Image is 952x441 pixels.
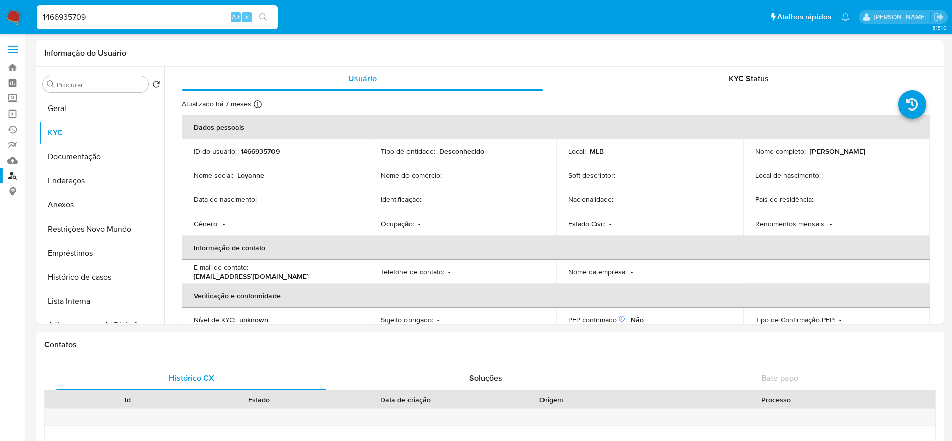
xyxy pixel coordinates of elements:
p: Tipo de entidade : [381,147,435,156]
p: Soft descriptor : [568,171,615,180]
p: - [448,267,450,276]
p: unknown [239,315,268,324]
p: E-mail de contato : [194,263,248,272]
p: Tipo de Confirmação PEP : [755,315,835,324]
p: Telefone de contato : [381,267,444,276]
p: - [825,171,827,180]
div: Processo [624,395,928,405]
p: Rendimentos mensais : [755,219,826,228]
p: Sujeito obrigado : [381,315,433,324]
div: Id [69,395,187,405]
p: - [617,195,619,204]
p: [EMAIL_ADDRESS][DOMAIN_NAME] [194,272,309,281]
p: - [839,315,841,324]
p: País de residência : [755,195,813,204]
a: Sair [934,12,944,22]
p: Estado Civil : [568,219,605,228]
button: Histórico de casos [39,265,164,289]
p: Identificação : [381,195,421,204]
p: - [446,171,448,180]
p: Desconhecido [439,147,484,156]
p: eduardo.dutra@mercadolivre.com [874,12,930,22]
p: Local : [568,147,586,156]
button: Anexos [39,193,164,217]
span: KYC Status [729,73,769,84]
p: - [818,195,820,204]
span: Alt [232,12,240,22]
div: Estado [201,395,318,405]
div: Origem [493,395,610,405]
p: Nome da empresa : [568,267,627,276]
p: ID do usuário : [194,147,237,156]
p: Nível de KYC : [194,315,235,324]
span: Soluções [469,372,502,384]
button: Procurar [47,80,55,88]
p: - [631,267,633,276]
p: Local de nascimento : [755,171,821,180]
th: Informação de contato [182,236,930,260]
h1: Informação do Usuário [44,48,126,58]
p: MLB [590,147,604,156]
p: Nacionalidade : [568,195,613,204]
button: Lista Interna [39,289,164,313]
p: - [418,219,420,228]
p: Ocupação : [381,219,414,228]
button: Documentação [39,145,164,169]
span: Atalhos rápidos [777,12,831,22]
button: KYC [39,121,164,145]
p: 1466935709 [241,147,280,156]
button: search-icon [253,10,274,24]
p: Nome social : [194,171,233,180]
p: - [437,315,439,324]
input: Procurar [57,80,144,89]
span: Usuário [348,73,377,84]
p: - [609,219,611,228]
p: - [619,171,621,180]
a: Notificações [841,13,850,21]
p: Nome completo : [755,147,806,156]
p: PEP confirmado : [568,315,627,324]
button: Endereços [39,169,164,193]
p: Loyanne [237,171,264,180]
p: - [425,195,427,204]
button: Empréstimos [39,241,164,265]
th: Verificação e conformidade [182,284,930,308]
h1: Contatos [44,340,936,350]
div: Data de criação [332,395,479,405]
p: [PERSON_NAME] [810,147,865,156]
p: - [223,219,225,228]
p: Atualizado há 7 meses [182,99,251,109]
p: Data de nascimento : [194,195,257,204]
button: Adiantamentos de Dinheiro [39,313,164,338]
p: Gênero : [194,219,219,228]
th: Dados pessoais [182,115,930,139]
button: Restrições Novo Mundo [39,217,164,241]
p: - [261,195,263,204]
span: s [245,12,248,22]
p: - [830,219,832,228]
button: Geral [39,96,164,121]
p: Nome do comércio : [381,171,442,180]
span: Bate-papo [761,372,798,384]
span: Histórico CX [169,372,214,384]
input: Pesquise usuários ou casos... [37,11,278,24]
button: Retornar ao pedido padrão [152,80,160,91]
p: Não [631,315,644,324]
